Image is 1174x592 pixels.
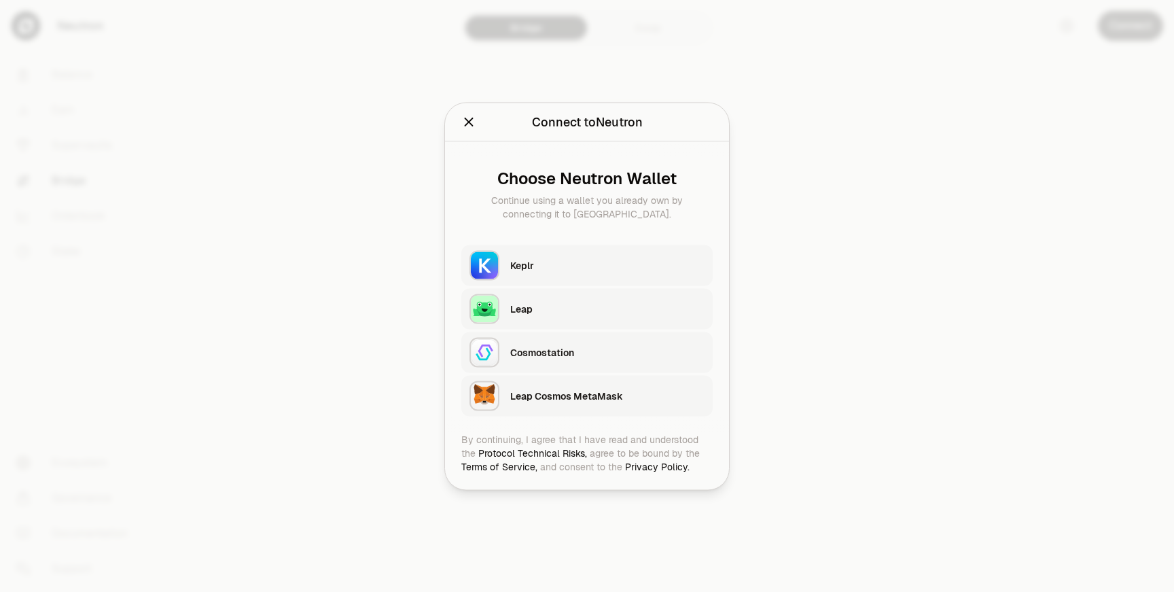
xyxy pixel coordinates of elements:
div: Connect to Neutron [532,112,643,131]
img: Leap Cosmos MetaMask [471,382,498,409]
button: Leap Cosmos MetaMaskLeap Cosmos MetaMask [461,375,713,416]
div: By continuing, I agree that I have read and understood the agree to be bound by the and consent t... [461,432,713,473]
div: Leap Cosmos MetaMask [510,389,705,402]
a: Protocol Technical Risks, [478,447,587,459]
div: Leap [510,302,705,315]
button: Close [461,112,476,131]
img: Keplr [471,251,498,279]
button: KeplrKeplr [461,245,713,285]
button: CosmostationCosmostation [461,332,713,372]
button: LeapLeap [461,288,713,329]
img: Leap [471,295,498,322]
div: Keplr [510,258,705,272]
div: Choose Neutron Wallet [472,169,702,188]
img: Cosmostation [471,338,498,366]
a: Privacy Policy. [625,460,690,472]
a: Terms of Service, [461,460,537,472]
div: Cosmostation [510,345,705,359]
div: Continue using a wallet you already own by connecting it to [GEOGRAPHIC_DATA]. [472,193,702,220]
